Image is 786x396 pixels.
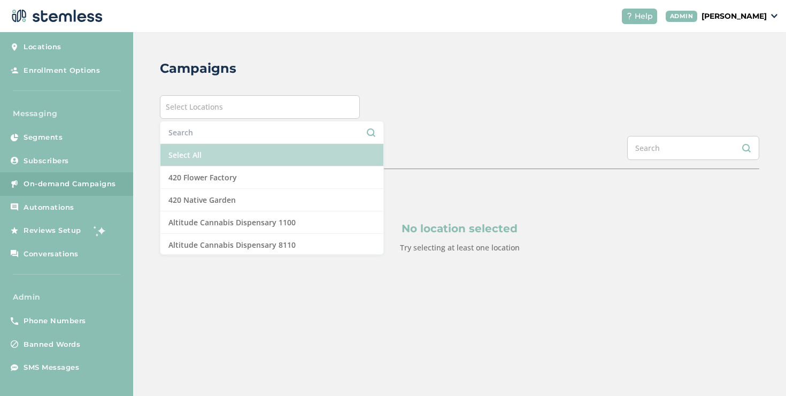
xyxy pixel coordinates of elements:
[160,144,383,166] li: Select All
[24,202,74,213] span: Automations
[166,102,223,112] span: Select Locations
[24,132,63,143] span: Segments
[24,179,116,189] span: On-demand Campaigns
[24,156,69,166] span: Subscribers
[24,362,79,373] span: SMS Messages
[24,249,79,260] span: Conversations
[702,11,767,22] p: [PERSON_NAME]
[168,127,375,138] input: Search
[89,220,111,241] img: glitter-stars-b7820f95.gif
[160,166,383,189] li: 420 Flower Factory
[626,13,633,19] img: icon-help-white-03924b79.svg
[24,42,61,52] span: Locations
[24,225,81,236] span: Reviews Setup
[627,136,759,160] input: Search
[733,345,786,396] iframe: Chat Widget
[400,242,520,253] label: Try selecting at least one location
[24,65,100,76] span: Enrollment Options
[24,316,86,326] span: Phone Numbers
[160,211,383,234] li: Altitude Cannabis Dispensary 1100
[160,189,383,211] li: 420 Native Garden
[160,59,236,78] h2: Campaigns
[211,220,708,237] p: No location selected
[666,11,698,22] div: ADMIN
[24,339,80,350] span: Banned Words
[9,5,103,27] img: logo-dark-0685b13c.svg
[635,11,653,22] span: Help
[771,14,777,18] img: icon_down-arrow-small-66adaf34.svg
[160,234,383,256] li: Altitude Cannabis Dispensary 8110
